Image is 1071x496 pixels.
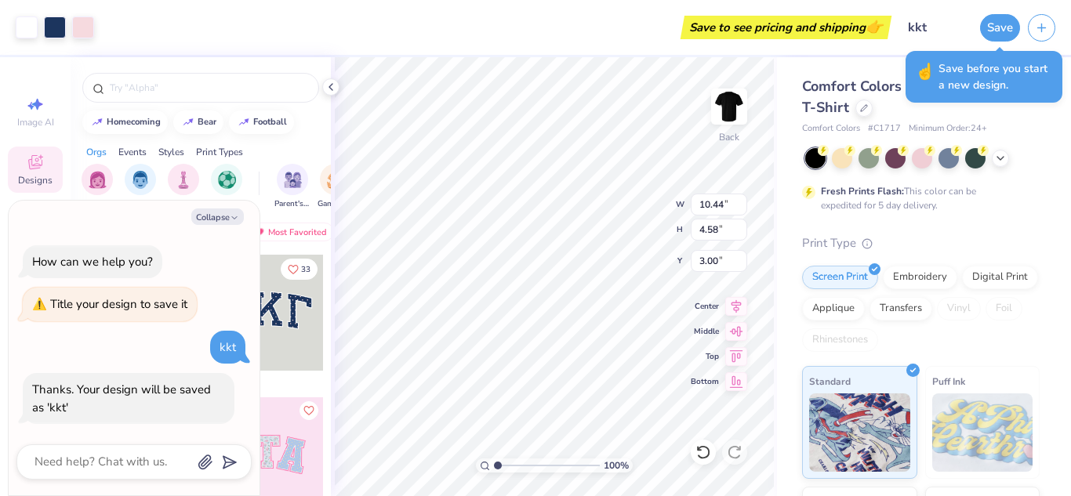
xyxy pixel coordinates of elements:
[962,266,1038,289] div: Digital Print
[168,164,199,210] div: filter for Club
[281,259,318,280] button: Like
[604,458,629,472] span: 100 %
[821,185,904,197] strong: Fresh Prints Flash:
[123,164,158,210] div: filter for Fraternity
[883,266,957,289] div: Embroidery
[89,171,107,189] img: Sorority Image
[691,326,719,337] span: Middle
[245,223,334,241] div: Most Favorited
[870,297,932,320] div: Transfers
[215,198,239,210] span: Sports
[17,116,54,129] span: Image AI
[107,118,161,126] div: homecoming
[158,145,184,159] div: Styles
[986,297,1022,320] div: Foil
[802,328,878,352] div: Rhinestones
[318,164,354,210] button: filter button
[211,164,242,210] button: filter button
[318,198,354,210] span: Game Day
[82,164,113,210] button: filter button
[909,122,987,136] span: Minimum Order: 24 +
[713,91,745,122] img: Back
[196,145,243,159] div: Print Types
[32,382,211,415] div: Thanks. Your design will be saved as 'kkt'
[32,254,153,270] div: How can we help you?
[229,110,294,134] button: football
[91,118,103,127] img: trend_line.gif
[220,339,236,355] div: kkt
[274,198,310,210] span: Parent's Weekend
[173,110,223,134] button: bear
[182,118,194,127] img: trend_line.gif
[821,184,1014,212] div: This color can be expedited for 5 day delivery.
[802,122,860,136] span: Comfort Colors
[108,80,309,96] input: Try "Alpha"
[691,351,719,362] span: Top
[211,164,242,210] div: filter for Sports
[218,171,236,189] img: Sports Image
[50,296,187,312] div: Title your design to save it
[318,164,354,210] div: filter for Game Day
[82,110,168,134] button: homecoming
[895,12,972,43] input: Untitled Design
[301,266,310,273] span: 33
[300,401,318,420] button: Like
[168,164,199,210] button: filter button
[238,118,250,127] img: trend_line.gif
[980,14,1020,42] button: Save
[123,164,158,210] button: filter button
[802,266,878,289] div: Screen Print
[802,234,1040,252] div: Print Type
[915,60,935,93] span: ☝️
[175,171,192,189] img: Club Image
[809,393,910,472] img: Standard
[932,373,965,389] span: Puff Ink
[719,130,739,144] div: Back
[866,17,883,36] span: 👉
[691,301,719,312] span: Center
[123,198,158,210] span: Fraternity
[932,393,1033,472] img: Puff Ink
[86,145,107,159] div: Orgs
[198,118,216,126] div: bear
[802,297,865,320] div: Applique
[118,145,147,159] div: Events
[191,208,244,225] button: Collapse
[132,171,149,189] img: Fraternity Image
[684,16,888,39] div: Save to see pricing and shipping
[938,60,1053,93] span: Save before you start a new design.
[82,164,113,210] div: filter for Sorority
[274,164,310,210] div: filter for Parent's Weekend
[868,122,901,136] span: # C1717
[937,297,981,320] div: Vinyl
[18,174,53,186] span: Designs
[83,198,112,210] span: Sorority
[274,164,310,210] button: filter button
[691,376,719,387] span: Bottom
[802,77,1035,117] span: Comfort Colors Adult Heavyweight T-Shirt
[253,118,287,126] div: football
[327,171,345,189] img: Game Day Image
[284,171,302,189] img: Parent's Weekend Image
[175,198,192,210] span: Club
[809,373,851,389] span: Standard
